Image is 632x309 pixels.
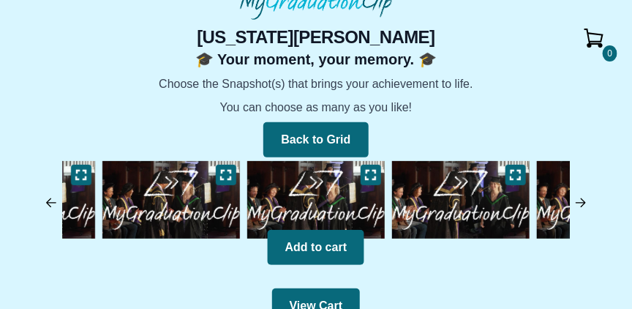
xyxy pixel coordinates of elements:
[99,157,244,242] img: 2339360.0-A6F72C47-5F07-4A57-BF3F-5226A0DD2847.jpeg
[388,157,533,242] img: 2334960.0-C376A123-541E-441B-BF28-15407820D744.jpeg
[573,196,588,210] img: arrow_right.ceac2c77.svg
[571,15,617,62] button: Cart0
[268,230,364,265] button: Add to cart
[603,45,617,62] span: 0
[80,49,552,70] h2: 🎓 Your moment, your memory. 🎓
[80,26,552,49] h2: [US_STATE][PERSON_NAME]
[80,99,552,116] p: You can choose as many as you like!
[263,122,368,157] button: Back to Grid
[244,157,388,242] img: 2336160.0-319356BF-99CD-4502-974D-B815E5086643.jpeg
[80,75,552,93] p: Choose the Snapshot(s) that brings your achievement to life.
[44,196,59,210] img: arrow_left.f1af5e40.svg
[576,21,612,56] img: Cart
